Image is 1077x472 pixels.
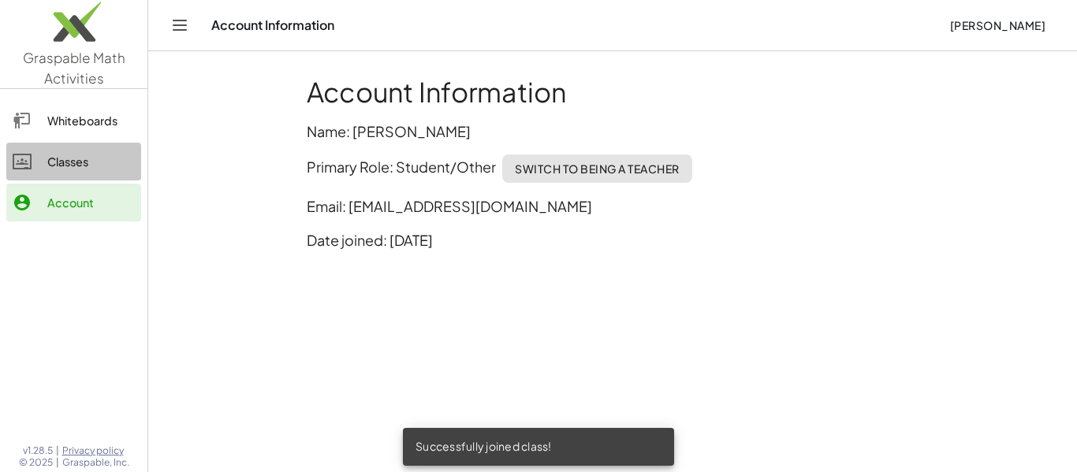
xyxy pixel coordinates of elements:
div: Successfully joined class! [403,428,674,466]
span: v1.28.5 [23,444,53,457]
h1: Account Information [307,76,919,108]
span: | [56,456,59,469]
p: Email: [EMAIL_ADDRESS][DOMAIN_NAME] [307,195,919,217]
div: Whiteboards [47,111,135,130]
a: Account [6,184,141,221]
span: © 2025 [19,456,53,469]
p: Date joined: [DATE] [307,229,919,251]
span: Graspable Math Activities [23,49,125,87]
a: Privacy policy [62,444,129,457]
p: Name: [PERSON_NAME] [307,121,919,142]
div: Account [47,193,135,212]
button: Switch to being a Teacher [502,154,692,183]
a: Classes [6,143,141,180]
button: [PERSON_NAME] [937,11,1058,39]
a: Whiteboards [6,102,141,139]
div: Classes [47,152,135,171]
button: Toggle navigation [167,13,192,38]
p: Primary Role: Student/Other [307,154,919,183]
span: Switch to being a Teacher [515,162,680,176]
span: Graspable, Inc. [62,456,129,469]
span: | [56,444,59,457]
span: [PERSON_NAME] [949,18,1045,32]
